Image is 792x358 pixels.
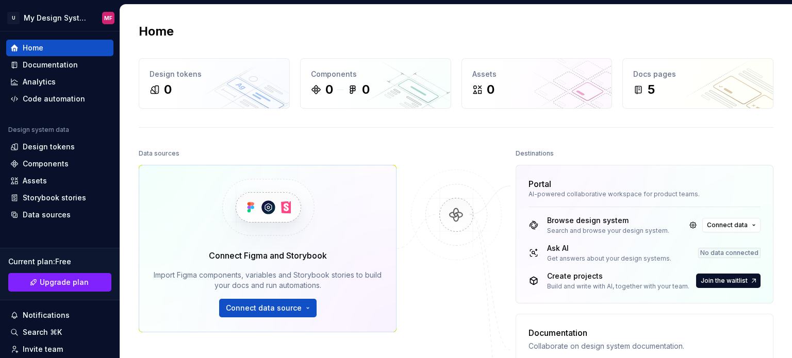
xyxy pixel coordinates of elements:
[707,221,748,229] span: Connect data
[547,282,689,291] div: Build and write with AI, together with your team.
[311,69,440,79] div: Components
[6,40,113,56] a: Home
[23,159,69,169] div: Components
[529,327,684,339] div: Documentation
[696,274,761,288] button: Join the waitlist
[154,270,382,291] div: Import Figma components, variables and Storybook stories to build your docs and run automations.
[209,249,327,262] div: Connect Figma and Storybook
[362,81,370,98] div: 0
[648,81,655,98] div: 5
[702,218,761,232] button: Connect data
[24,13,90,23] div: My Design System
[23,327,62,337] div: Search ⌘K
[8,126,69,134] div: Design system data
[6,207,113,223] a: Data sources
[23,193,86,203] div: Storybook stories
[6,57,113,73] a: Documentation
[6,190,113,206] a: Storybook stories
[547,271,689,281] div: Create projects
[226,303,302,313] span: Connect data source
[23,94,85,104] div: Code automation
[529,341,684,351] div: Collaborate on design system documentation.
[23,176,47,186] div: Assets
[8,273,111,292] button: Upgrade plan
[633,69,763,79] div: Docs pages
[139,23,174,40] h2: Home
[139,146,179,161] div: Data sources
[6,173,113,189] a: Assets
[461,58,613,109] a: Assets0
[6,156,113,172] a: Components
[164,81,172,98] div: 0
[547,215,669,226] div: Browse design system
[6,341,113,357] a: Invite team
[472,69,602,79] div: Assets
[325,81,333,98] div: 0
[547,243,671,253] div: Ask AI
[622,58,773,109] a: Docs pages5
[23,43,43,53] div: Home
[23,77,56,87] div: Analytics
[40,277,89,287] span: Upgrade plan
[6,324,113,340] button: Search ⌘K
[547,227,669,235] div: Search and browse your design system.
[6,91,113,107] a: Code automation
[139,58,290,109] a: Design tokens0
[23,310,70,320] div: Notifications
[698,248,761,258] div: No data connected
[300,58,451,109] a: Components00
[150,69,279,79] div: Design tokens
[219,299,317,317] button: Connect data source
[23,210,71,220] div: Data sources
[6,74,113,90] a: Analytics
[487,81,494,98] div: 0
[529,178,551,190] div: Portal
[529,190,761,198] div: AI-powered collaborative workspace for product teams.
[516,146,554,161] div: Destinations
[6,307,113,323] button: Notifications
[7,12,20,24] div: U
[104,14,112,22] div: MF
[8,257,111,267] div: Current plan : Free
[701,277,748,285] span: Join the waitlist
[547,254,671,263] div: Get answers about your design systems.
[23,142,75,152] div: Design tokens
[23,60,78,70] div: Documentation
[2,7,118,29] button: UMy Design SystemMF
[23,344,63,354] div: Invite team
[6,139,113,155] a: Design tokens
